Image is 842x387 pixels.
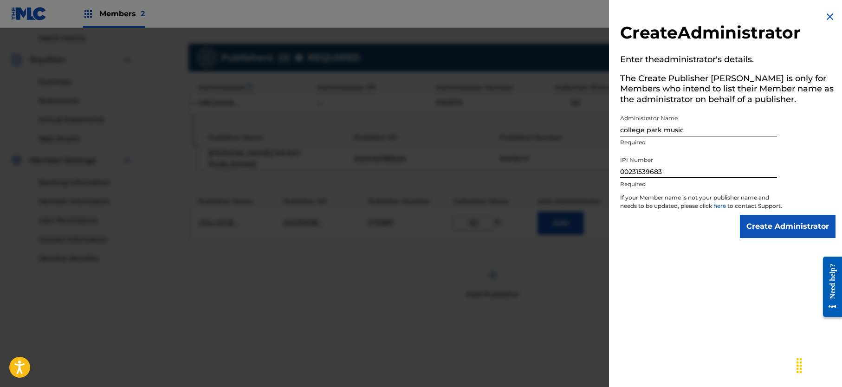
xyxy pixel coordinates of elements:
span: Members [99,8,145,19]
iframe: Chat Widget [796,342,842,387]
h2: Create Administrator [620,22,836,46]
iframe: Resource Center [816,250,842,324]
p: Required [620,138,777,147]
img: MLC Logo [11,7,47,20]
div: Drag [792,352,807,380]
p: If your Member name is not your publisher name and needs to be updated, please click to contact S... [620,193,783,215]
img: Top Rightsholders [83,8,94,19]
h5: The Create Publisher [PERSON_NAME] is only for Members who intend to list their Member name as th... [620,71,836,110]
p: Required [620,180,777,188]
span: 2 [141,9,145,18]
a: here [713,202,727,209]
input: Create Administrator [740,215,836,238]
h5: Enter the administrator 's details. [620,52,836,71]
